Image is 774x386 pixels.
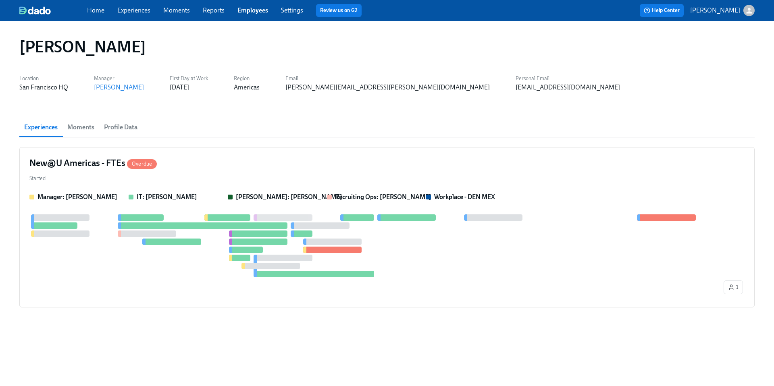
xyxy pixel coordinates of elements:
[19,6,51,15] img: dado
[137,193,197,201] strong: IT: [PERSON_NAME]
[19,37,146,56] h1: [PERSON_NAME]
[234,83,260,92] div: Americas
[724,280,743,294] button: 1
[29,174,46,183] label: Started
[640,4,684,17] button: Help Center
[67,122,94,133] span: Moments
[728,283,739,291] span: 1
[24,122,58,133] span: Experiences
[203,6,225,14] a: Reports
[516,74,620,83] label: Personal Email
[316,4,362,17] button: Review us on G2
[335,193,431,201] strong: Recruiting Ops: [PERSON_NAME]
[434,193,495,201] strong: Workplace - DEN MEX
[19,6,87,15] a: dado
[516,83,620,92] div: [EMAIL_ADDRESS][DOMAIN_NAME]
[170,83,189,92] div: [DATE]
[94,83,144,91] a: [PERSON_NAME]
[19,83,68,92] div: San Francisco HQ
[690,5,755,16] button: [PERSON_NAME]
[87,6,104,14] a: Home
[690,6,740,15] p: [PERSON_NAME]
[644,6,680,15] span: Help Center
[127,161,157,167] span: Overdue
[285,74,490,83] label: Email
[170,74,208,83] label: First Day at Work
[19,74,68,83] label: Location
[234,74,260,83] label: Region
[281,6,303,14] a: Settings
[285,83,490,92] div: [PERSON_NAME][EMAIL_ADDRESS][PERSON_NAME][DOMAIN_NAME]
[29,157,157,169] h4: New@U Americas - FTEs
[94,74,144,83] label: Manager
[104,122,137,133] span: Profile Data
[236,193,342,201] strong: [PERSON_NAME]: [PERSON_NAME]
[117,6,150,14] a: Experiences
[163,6,190,14] a: Moments
[320,6,358,15] a: Review us on G2
[237,6,268,14] a: Employees
[37,193,117,201] strong: Manager: [PERSON_NAME]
